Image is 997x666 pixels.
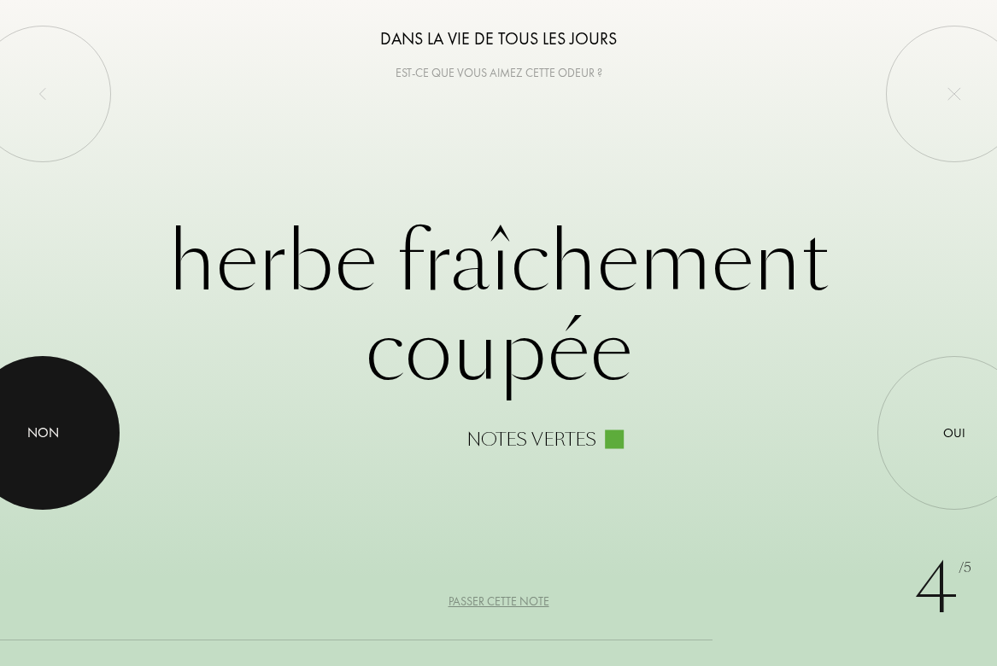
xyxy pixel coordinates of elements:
[100,218,898,449] div: Herbe fraîchement coupée
[466,430,596,449] div: Notes vertes
[947,87,961,101] img: quit_onboard.svg
[36,87,50,101] img: left_onboard.svg
[914,538,971,640] div: 4
[943,424,965,443] div: Oui
[449,593,549,610] div: Passer cette note
[27,423,59,443] div: Non
[959,558,971,578] span: /5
